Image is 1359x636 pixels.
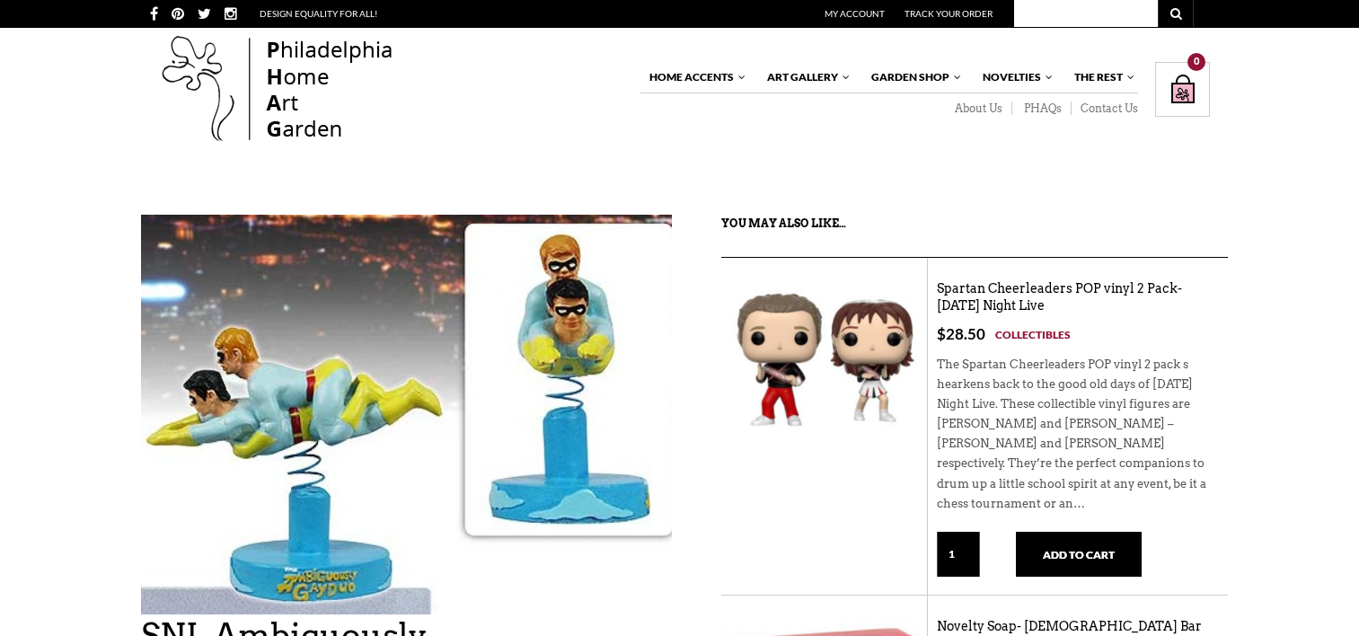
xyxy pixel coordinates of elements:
a: Home Accents [640,62,747,93]
a: Collectibles [995,325,1071,344]
a: Spartan Cheerleaders POP vinyl 2 Pack- [DATE] Night Live [937,281,1182,314]
bdi: 28.50 [937,324,985,343]
a: About Us [943,102,1012,116]
button: Add to cart [1016,532,1142,577]
a: The Rest [1065,62,1136,93]
a: Novelty Soap- [DEMOGRAPHIC_DATA] Bar [937,619,1202,634]
strong: You may also like… [721,216,846,230]
input: Qty [937,532,980,577]
a: PHAQs [1012,102,1072,116]
a: Contact Us [1072,102,1138,116]
a: Art Gallery [758,62,852,93]
a: Garden Shop [862,62,963,93]
a: Novelties [974,62,1055,93]
a: Track Your Order [905,8,993,19]
div: 0 [1187,53,1205,71]
div: The Spartan Cheerleaders POP vinyl 2 pack s hearkens back to the good old days of [DATE] Night Li... [937,344,1219,532]
a: My Account [825,8,885,19]
span: $ [937,324,946,343]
